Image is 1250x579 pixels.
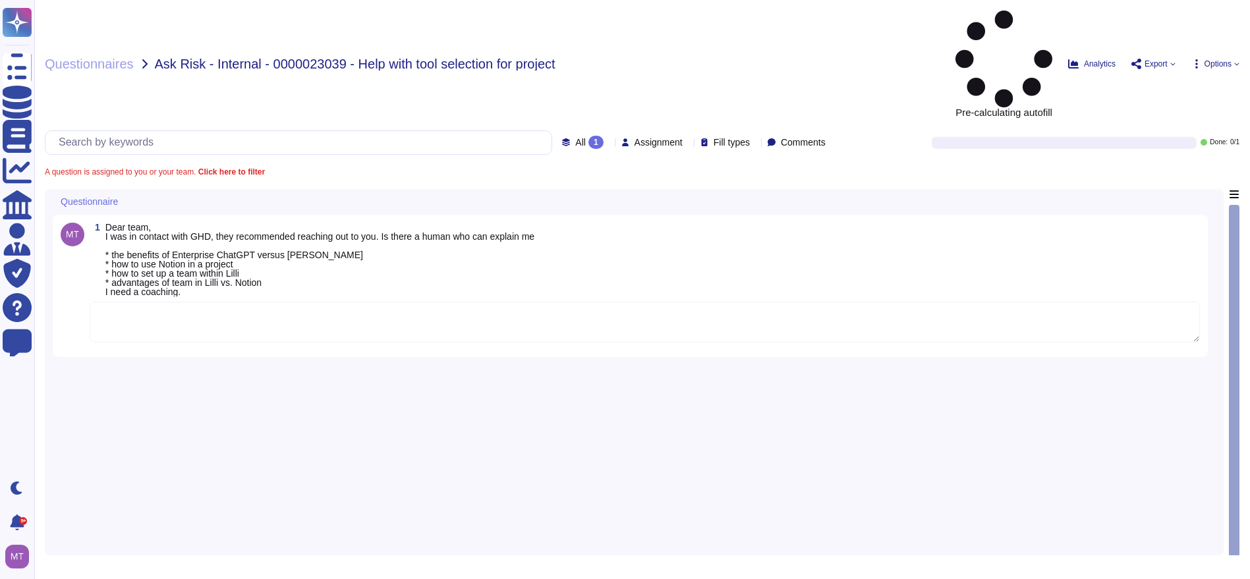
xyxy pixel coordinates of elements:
span: Pre-calculating autofill [955,11,1052,117]
span: Options [1205,60,1232,68]
span: 0 / 1 [1230,139,1239,146]
span: Dear team, I was in contact with GHD, they recommended reaching out to you. Is there a human who ... [105,222,534,297]
span: Export [1145,60,1168,68]
span: Analytics [1084,60,1116,68]
b: Click here to filter [196,167,265,177]
span: Comments [781,138,826,147]
div: 9+ [19,517,27,525]
span: Fill types [714,138,750,147]
img: user [61,223,84,246]
span: 1 [90,223,100,232]
button: user [3,542,38,571]
img: user [5,545,29,568]
button: Analytics [1068,59,1116,69]
span: Questionnaire [61,197,118,206]
span: All [575,138,586,147]
div: 1 [588,136,604,149]
span: Done: [1210,139,1228,146]
span: Ask Risk - Internal - 0000023039 - Help with tool selection for project [155,57,555,70]
input: Search by keywords [52,131,552,154]
span: A question is assigned to you or your team. [45,168,265,176]
span: Questionnaires [45,57,134,70]
span: Assignment [635,138,683,147]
